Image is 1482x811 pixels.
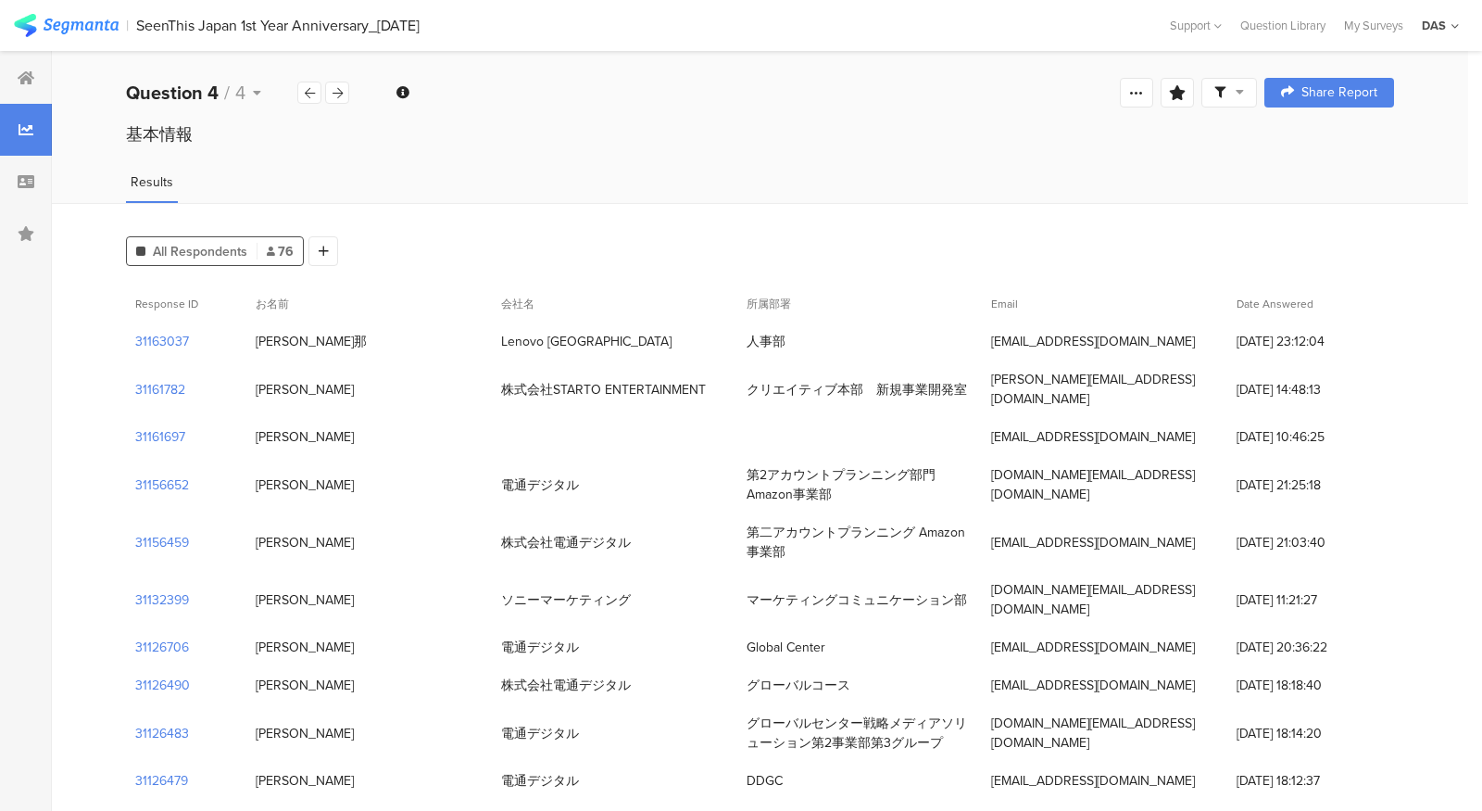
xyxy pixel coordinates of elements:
[747,296,791,312] span: 所属部署
[267,242,294,261] span: 76
[224,79,230,107] span: /
[1237,676,1385,695] span: [DATE] 18:18:40
[1422,17,1446,34] div: DAS
[1237,771,1385,791] span: [DATE] 18:12:37
[501,475,579,495] div: 電通デジタル
[1237,533,1385,552] span: [DATE] 21:03:40
[501,296,534,312] span: 会社名
[991,676,1195,695] div: [EMAIL_ADDRESS][DOMAIN_NAME]
[747,638,825,657] div: Global Center
[135,724,189,743] section: 31126483
[747,332,785,351] div: 人事部
[747,771,783,791] div: DDGC
[1301,86,1377,99] span: Share Report
[991,332,1195,351] div: [EMAIL_ADDRESS][DOMAIN_NAME]
[1237,638,1385,657] span: [DATE] 20:36:22
[14,14,119,37] img: segmanta logo
[747,714,973,753] div: グローバルセンター戦略メディアソリューション第2事業部第3グループ
[747,676,850,695] div: グローバルコース
[256,771,354,791] div: [PERSON_NAME]
[135,533,189,552] section: 31156459
[501,724,579,743] div: 電通デジタル
[501,332,672,351] div: Lenovo [GEOGRAPHIC_DATA]
[135,590,189,610] section: 31132399
[256,296,289,312] span: お名前
[501,676,631,695] div: 株式会社電通デジタル
[501,590,631,610] div: ソニーマーケティング
[991,296,1018,312] span: Email
[256,724,354,743] div: [PERSON_NAME]
[747,380,967,399] div: クリエイティブ本部 新規事業開発室
[135,676,190,695] section: 31126490
[256,533,354,552] div: [PERSON_NAME]
[1237,380,1385,399] span: [DATE] 14:48:13
[501,533,631,552] div: 株式会社電通デジタル
[1237,296,1313,312] span: Date Answered
[747,590,967,610] div: マーケティングコミュニケーション部
[501,638,579,657] div: 電通デジタル
[135,427,185,447] section: 31161697
[256,475,354,495] div: [PERSON_NAME]
[991,638,1195,657] div: [EMAIL_ADDRESS][DOMAIN_NAME]
[747,465,973,504] div: 第2アカウントプランニング部門 Amazon事業部
[131,172,173,192] span: Results
[126,122,1394,146] div: 基本情報
[991,427,1195,447] div: [EMAIL_ADDRESS][DOMAIN_NAME]
[991,771,1195,791] div: [EMAIL_ADDRESS][DOMAIN_NAME]
[1237,724,1385,743] span: [DATE] 18:14:20
[991,465,1218,504] div: [DOMAIN_NAME][EMAIL_ADDRESS][DOMAIN_NAME]
[747,523,973,562] div: 第二アカウントプランニング Amazon事業部
[1335,17,1413,34] a: My Surveys
[135,380,185,399] section: 31161782
[135,475,189,495] section: 31156652
[153,242,247,261] span: All Respondents
[135,332,189,351] section: 31163037
[1237,427,1385,447] span: [DATE] 10:46:25
[991,370,1218,409] div: [PERSON_NAME][EMAIL_ADDRESS][DOMAIN_NAME]
[991,714,1218,753] div: [DOMAIN_NAME][EMAIL_ADDRESS][DOMAIN_NAME]
[1170,11,1222,40] div: Support
[991,580,1218,619] div: [DOMAIN_NAME][EMAIL_ADDRESS][DOMAIN_NAME]
[256,332,367,351] div: [PERSON_NAME]那
[126,15,129,36] div: |
[256,427,354,447] div: [PERSON_NAME]
[256,638,354,657] div: [PERSON_NAME]
[991,533,1195,552] div: [EMAIL_ADDRESS][DOMAIN_NAME]
[256,380,354,399] div: [PERSON_NAME]
[135,771,188,791] section: 31126479
[135,638,189,657] section: 31126706
[1237,332,1385,351] span: [DATE] 23:12:04
[256,590,354,610] div: [PERSON_NAME]
[1237,475,1385,495] span: [DATE] 21:25:18
[126,79,219,107] b: Question 4
[501,380,706,399] div: 株式会社STARTO ENTERTAINMENT
[1237,590,1385,610] span: [DATE] 11:21:27
[256,676,354,695] div: [PERSON_NAME]
[501,771,579,791] div: 電通デジタル
[235,79,245,107] span: 4
[1231,17,1335,34] a: Question Library
[136,17,420,34] div: SeenThis Japan 1st Year Anniversary_[DATE]
[135,296,198,312] span: Response ID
